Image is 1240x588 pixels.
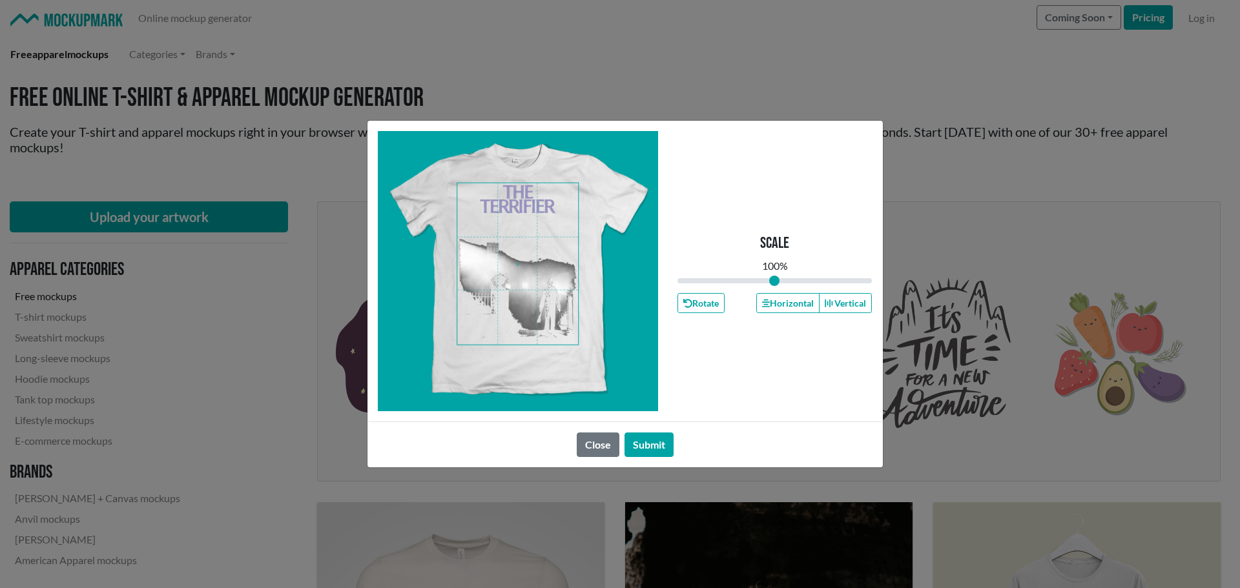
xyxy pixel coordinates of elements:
[677,293,725,313] button: Rotate
[760,234,789,253] p: Scale
[577,432,619,457] button: Close
[819,293,872,313] button: Vertical
[762,258,788,274] div: 100 %
[625,432,674,457] button: Submit
[756,293,820,313] button: Horizontal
